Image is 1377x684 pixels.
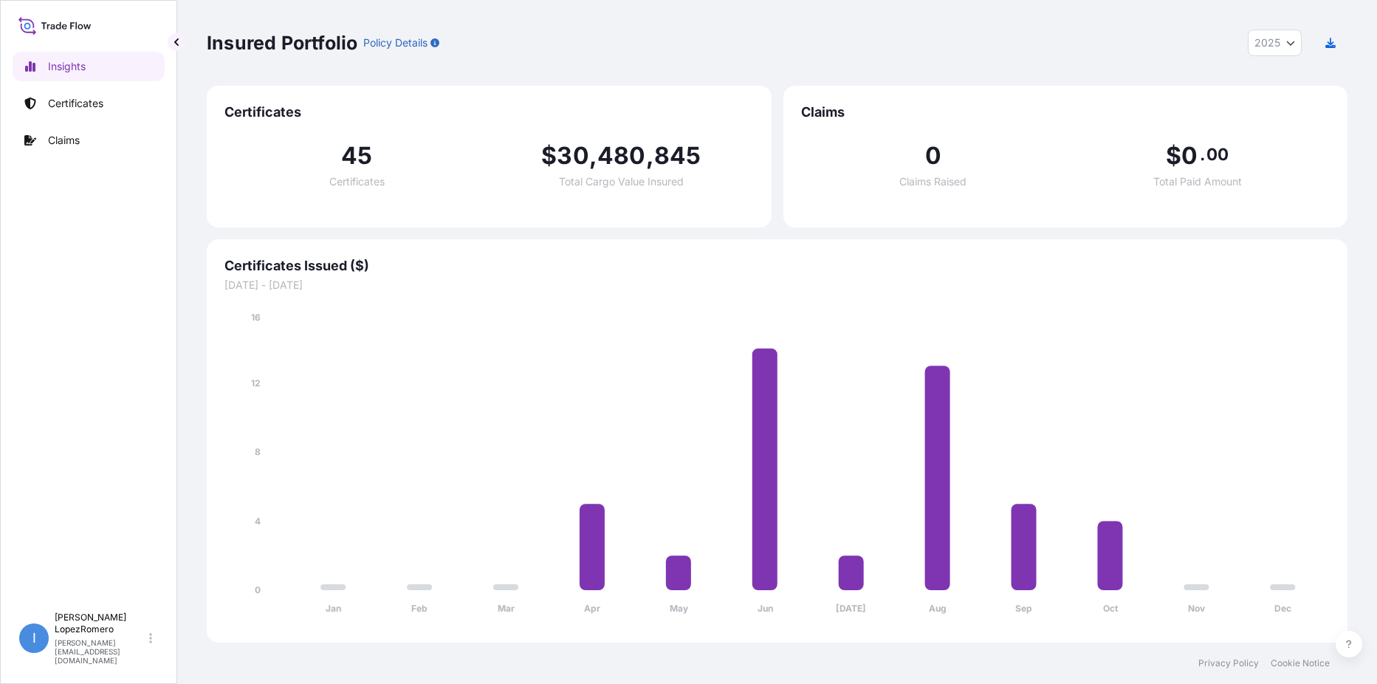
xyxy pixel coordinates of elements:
tspan: Sep [1015,603,1032,614]
tspan: Jan [326,603,341,614]
span: Certificates [224,103,754,121]
tspan: 16 [251,312,261,323]
tspan: Aug [929,603,947,614]
span: 30 [557,144,588,168]
tspan: Jun [758,603,773,614]
a: Insights [13,52,165,81]
span: 0 [925,144,941,168]
span: 845 [654,144,701,168]
span: , [589,144,597,168]
span: . [1200,148,1205,160]
span: 45 [341,144,372,168]
tspan: 4 [255,516,261,527]
span: [DATE] - [DATE] [224,278,1330,293]
p: [PERSON_NAME] LopezRomero [55,612,146,635]
span: Total Cargo Value Insured [559,177,684,187]
tspan: Oct [1103,603,1119,614]
p: Insured Portfolio [207,31,357,55]
span: $ [541,144,557,168]
span: Claims [801,103,1330,121]
p: Insights [48,59,86,74]
a: Privacy Policy [1198,657,1259,669]
p: Certificates [48,96,103,111]
tspan: 8 [255,446,261,457]
tspan: 0 [255,584,261,595]
tspan: 12 [251,377,261,389]
span: Certificates Issued ($) [224,257,1330,275]
span: I [32,631,36,646]
span: 480 [597,144,646,168]
p: [PERSON_NAME][EMAIL_ADDRESS][DOMAIN_NAME] [55,638,146,665]
tspan: Mar [498,603,515,614]
a: Claims [13,126,165,155]
tspan: Apr [584,603,600,614]
span: Total Paid Amount [1153,177,1242,187]
tspan: Feb [411,603,427,614]
tspan: Nov [1188,603,1206,614]
a: Cookie Notice [1271,657,1330,669]
tspan: [DATE] [836,603,866,614]
span: 2025 [1254,35,1280,50]
tspan: Dec [1274,603,1291,614]
span: 0 [1181,144,1198,168]
span: , [646,144,654,168]
span: Claims Raised [899,177,966,187]
span: Certificates [329,177,385,187]
span: $ [1166,144,1181,168]
tspan: May [670,603,689,614]
p: Policy Details [363,35,427,50]
span: 00 [1206,148,1229,160]
p: Claims [48,133,80,148]
a: Certificates [13,89,165,118]
button: Year Selector [1248,30,1302,56]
